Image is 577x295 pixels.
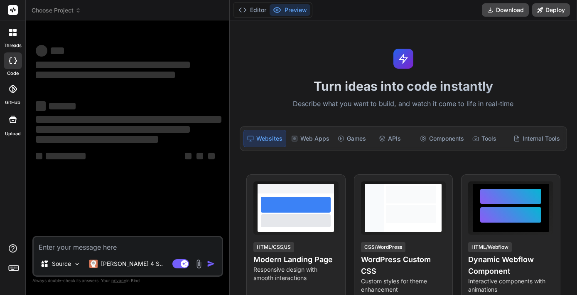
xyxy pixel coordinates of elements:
h4: WordPress Custom CSS [361,254,446,277]
span: ‌ [36,116,221,123]
p: Source [52,260,71,268]
div: HTML/Webflow [468,242,512,252]
span: privacy [111,278,126,283]
span: ‌ [51,47,64,54]
div: APIs [376,130,415,147]
div: Components [417,130,467,147]
span: ‌ [46,153,86,159]
div: Tools [469,130,508,147]
span: ‌ [208,153,215,159]
div: HTML/CSS/JS [253,242,294,252]
label: threads [4,42,22,49]
button: Deploy [532,3,570,17]
span: ‌ [36,136,158,143]
span: Choose Project [32,6,81,15]
p: [PERSON_NAME] 4 S.. [101,260,163,268]
img: icon [207,260,215,268]
div: Internal Tools [510,130,563,147]
span: ‌ [196,153,203,159]
h4: Dynamic Webflow Component [468,254,553,277]
label: GitHub [5,99,20,106]
p: Custom styles for theme enhancement [361,277,446,294]
button: Download [482,3,529,17]
span: ‌ [49,103,76,109]
label: code [7,70,19,77]
button: Editor [235,4,270,16]
span: ‌ [36,153,42,159]
div: Web Apps [288,130,333,147]
p: Always double-check its answers. Your in Bind [32,277,223,285]
p: Interactive components with animations [468,277,553,294]
span: ‌ [185,153,192,159]
span: ‌ [36,101,46,111]
span: ‌ [36,72,175,78]
p: Describe what you want to build, and watch it come to life in real-time [235,99,572,109]
h1: Turn ideas into code instantly [235,79,572,94]
img: Claude 4 Sonnet [89,260,98,268]
img: Pick Models [74,260,81,268]
button: Preview [270,4,310,16]
span: ‌ [36,62,190,68]
span: ‌ [36,45,47,57]
img: attachment [194,259,204,269]
h4: Modern Landing Page [253,254,339,265]
div: Websites [243,130,286,147]
p: Responsive design with smooth interactions [253,265,339,282]
label: Upload [5,130,21,137]
div: Games [334,130,374,147]
div: CSS/WordPress [361,242,405,252]
span: ‌ [36,126,190,133]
